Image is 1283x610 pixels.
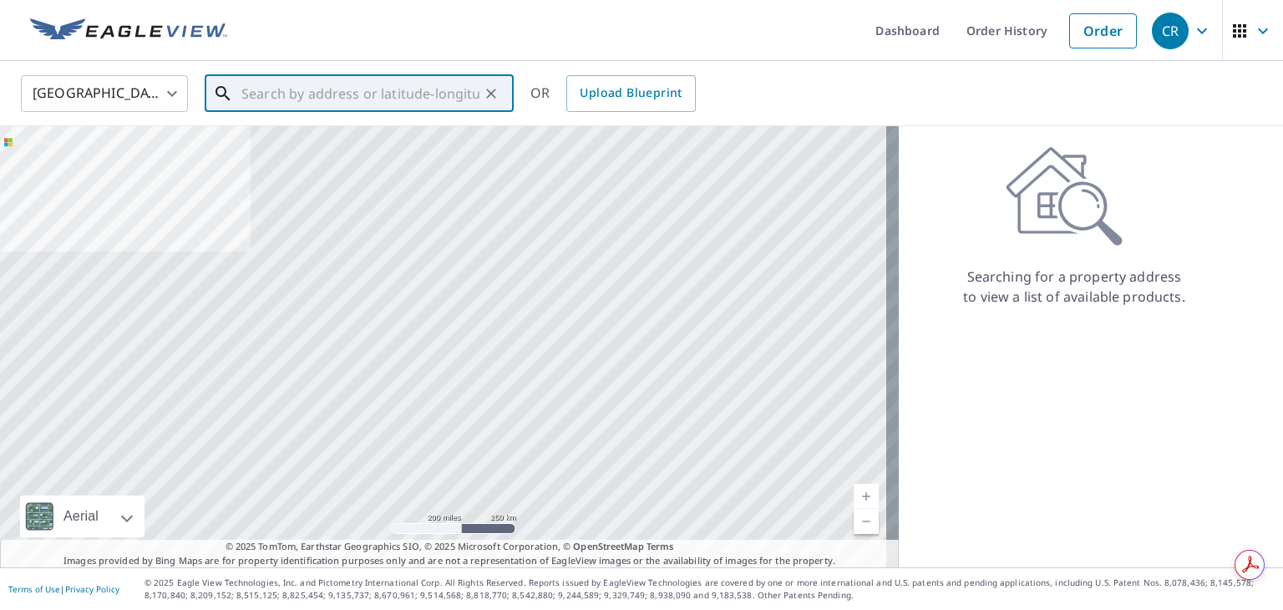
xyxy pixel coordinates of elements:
a: Terms of Use [8,583,60,595]
p: | [8,584,119,594]
span: © 2025 TomTom, Earthstar Geographics SIO, © 2025 Microsoft Corporation, © [226,540,674,554]
a: Current Level 5, Zoom In [854,484,879,509]
p: © 2025 Eagle View Technologies, Inc. and Pictometry International Corp. All Rights Reserved. Repo... [145,577,1275,602]
div: Aerial [58,496,104,537]
a: Upload Blueprint [566,75,695,112]
input: Search by address or latitude-longitude [241,70,479,117]
div: OR [530,75,696,112]
button: Clear [479,82,503,105]
a: OpenStreetMap [573,540,643,552]
a: Privacy Policy [65,583,119,595]
a: Terms [647,540,674,552]
img: EV Logo [30,18,227,43]
a: Order [1069,13,1137,48]
a: Current Level 5, Zoom Out [854,509,879,534]
p: Searching for a property address to view a list of available products. [962,267,1186,307]
span: Upload Blueprint [580,83,682,104]
div: CR [1152,13,1189,49]
div: [GEOGRAPHIC_DATA] [21,70,188,117]
div: Aerial [20,496,145,537]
